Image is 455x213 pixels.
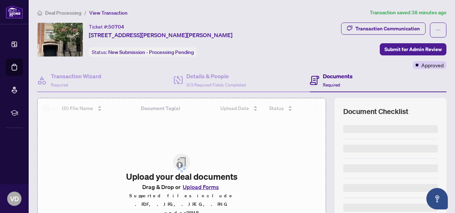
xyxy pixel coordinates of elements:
h4: Details & People [186,72,246,80]
span: 50704 [108,24,124,30]
article: Transaction saved 38 minutes ago [370,9,446,17]
img: IMG-N12366437_1.jpg [38,23,83,56]
h4: Documents [323,72,353,80]
span: Submit for Admin Review [384,44,442,55]
span: ellipsis [436,28,441,33]
span: Deal Processing [45,10,81,16]
span: View Transaction [89,10,128,16]
h4: Transaction Wizard [51,72,101,80]
button: Transaction Communication [341,23,426,35]
div: Ticket #: [89,23,124,31]
span: [STREET_ADDRESS][PERSON_NAME][PERSON_NAME] [89,31,233,39]
div: Status: [89,47,197,57]
div: Transaction Communication [355,23,420,34]
button: Submit for Admin Review [380,43,446,55]
span: VD [10,194,19,204]
span: Required [51,82,68,88]
span: Required [323,82,340,88]
img: logo [6,5,23,19]
span: Approved [421,61,444,69]
span: Document Checklist [343,106,408,117]
span: 3/3 Required Fields Completed [186,82,246,88]
span: New Submission - Processing Pending [108,49,194,55]
li: / [84,9,86,17]
span: home [37,10,42,15]
button: Open asap [426,188,448,209]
